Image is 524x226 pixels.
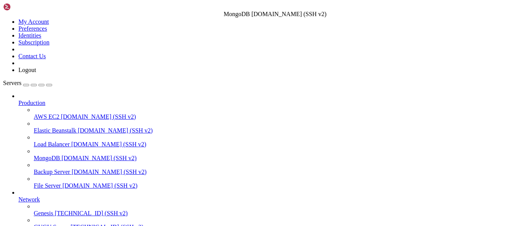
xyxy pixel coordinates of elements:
span: [DOMAIN_NAME] (SSH v2) [78,127,153,134]
x-row: Swap usage: 0% [3,44,424,51]
x-row: Enable ESM Apps to receive additional future security updates. [3,127,424,134]
a: Contact Us [18,53,46,59]
span: Genesis [34,210,53,216]
span: Elastic Beanstalk [34,127,76,134]
x-row: Memory usage: 16% IPv4 address for ens6: [TECHNICAL_ID] [3,38,424,44]
span: Load Balancer [34,141,70,147]
x-row: root@ubuntu:~# [3,169,424,175]
li: File Server [DOMAIN_NAME] (SSH v2) [34,175,521,189]
a: Servers [3,80,52,86]
x-row: Usage of /: 3.2% of 231.44GB Users logged in: 0 [3,31,424,38]
li: Load Balancer [DOMAIN_NAME] (SSH v2) [34,134,521,148]
div: (15, 24) [51,169,54,175]
li: Genesis [TECHNICAL_ID] (SSH v2) [34,203,521,217]
a: Elastic Beanstalk [DOMAIN_NAME] (SSH v2) [34,127,521,134]
span: [DOMAIN_NAME] (SSH v2) [71,141,147,147]
span: Backup Server [34,169,70,175]
li: AWS EC2 [DOMAIN_NAME] (SSH v2) [34,106,521,120]
a: MongoDB [DOMAIN_NAME] (SSH v2) [34,155,521,162]
span: [DOMAIN_NAME] (SSH v2) [63,182,138,189]
span: MongoDB [224,11,250,17]
x-row: To see these additional updates run: apt list --upgradable [3,113,424,120]
x-row: System information as of [DATE] [3,10,424,17]
a: Subscription [18,39,49,46]
span: Production [18,100,45,106]
span: Network [18,196,40,203]
x-row: Expanded Security Maintenance for Applications is not enabled. [3,93,424,100]
li: Backup Server [DOMAIN_NAME] (SSH v2) [34,162,521,175]
x-row: *** System restart required *** [3,155,424,162]
li: MongoDB [DOMAIN_NAME] (SSH v2) [34,148,521,162]
a: Backup Server [DOMAIN_NAME] (SSH v2) [34,169,521,175]
span: MongoDB [34,155,60,161]
x-row: * Strictly confined Kubernetes makes edge and IoT secure. Learn how MicroK8s [3,58,424,65]
a: Identities [18,32,41,39]
li: Elastic Beanstalk [DOMAIN_NAME] (SSH v2) [34,120,521,134]
x-row: System load: 0.0 Processes: 152 [3,24,424,31]
x-row: Last login: [DATE] from [TECHNICAL_ID] [3,162,424,169]
x-row: See [URL][DOMAIN_NAME] or run: sudo pro status [3,134,424,141]
span: [TECHNICAL_ID] (SSH v2) [55,210,128,216]
a: AWS EC2 [DOMAIN_NAME] (SSH v2) [34,113,521,120]
a: Genesis [TECHNICAL_ID] (SSH v2) [34,210,521,217]
a: Network [18,196,521,203]
span: AWS EC2 [34,113,59,120]
li: Production [18,93,521,189]
a: Load Balancer [DOMAIN_NAME] (SSH v2) [34,141,521,148]
span: [DOMAIN_NAME] (SSH v2) [72,169,147,175]
span: [DOMAIN_NAME] (SSH v2) [251,11,326,17]
a: Production [18,100,521,106]
img: Shellngn [3,3,47,11]
span: File Server [34,182,61,189]
a: Preferences [18,25,47,32]
x-row: [URL][DOMAIN_NAME] [3,79,424,86]
span: [DOMAIN_NAME] (SSH v2) [61,113,136,120]
span: [DOMAIN_NAME] (SSH v2) [61,155,137,161]
a: My Account [18,18,49,25]
span: Servers [3,80,21,86]
x-row: 4 updates can be applied immediately. [3,106,424,113]
a: File Server [DOMAIN_NAME] (SSH v2) [34,182,521,189]
a: Logout [18,67,36,73]
x-row: just raised the bar for easy, resilient and secure K8s cluster deployment. [3,65,424,72]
